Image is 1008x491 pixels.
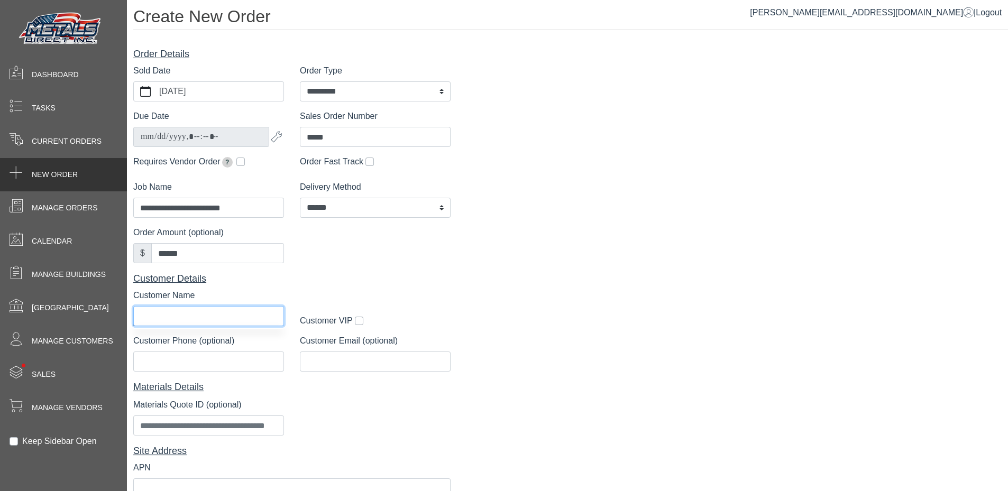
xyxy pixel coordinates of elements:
div: | [750,6,1002,19]
span: • [10,348,37,383]
label: Customer Name [133,289,195,302]
span: Calendar [32,236,72,247]
span: Logout [976,8,1002,17]
label: Due Date [133,110,169,123]
span: [GEOGRAPHIC_DATA] [32,302,109,313]
span: Current Orders [32,136,102,147]
div: Site Address [133,444,451,458]
label: Materials Quote ID (optional) [133,399,242,411]
img: Metals Direct Inc Logo [16,10,106,49]
svg: calendar [140,86,151,97]
label: Sold Date [133,64,170,77]
span: Extends due date by 2 weeks for pickup orders [222,157,233,168]
span: Manage Buildings [32,269,106,280]
div: Materials Details [133,380,451,394]
label: Sales Order Number [300,110,378,123]
label: Customer Phone (optional) [133,335,234,347]
a: [PERSON_NAME][EMAIL_ADDRESS][DOMAIN_NAME] [750,8,974,17]
label: Order Amount (optional) [133,226,224,239]
label: Delivery Method [300,181,361,193]
span: Manage Orders [32,202,97,214]
label: Order Fast Track [300,155,363,168]
button: calendar [134,82,157,101]
label: Job Name [133,181,172,193]
div: Order Details [133,47,451,61]
span: Sales [32,369,56,380]
label: Customer VIP [300,314,353,327]
span: New Order [32,169,78,180]
span: Dashboard [32,69,79,80]
h1: Create New Order [133,6,1008,30]
label: Customer Email (optional) [300,335,398,347]
label: Order Type [300,64,342,77]
div: Customer Details [133,272,451,286]
div: $ [133,243,152,263]
span: Tasks [32,103,56,114]
label: [DATE] [157,82,283,101]
label: Keep Sidebar Open [22,435,97,448]
span: Manage Customers [32,336,113,347]
span: Manage Vendors [32,402,103,413]
label: APN [133,461,151,474]
label: Requires Vendor Order [133,155,234,168]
